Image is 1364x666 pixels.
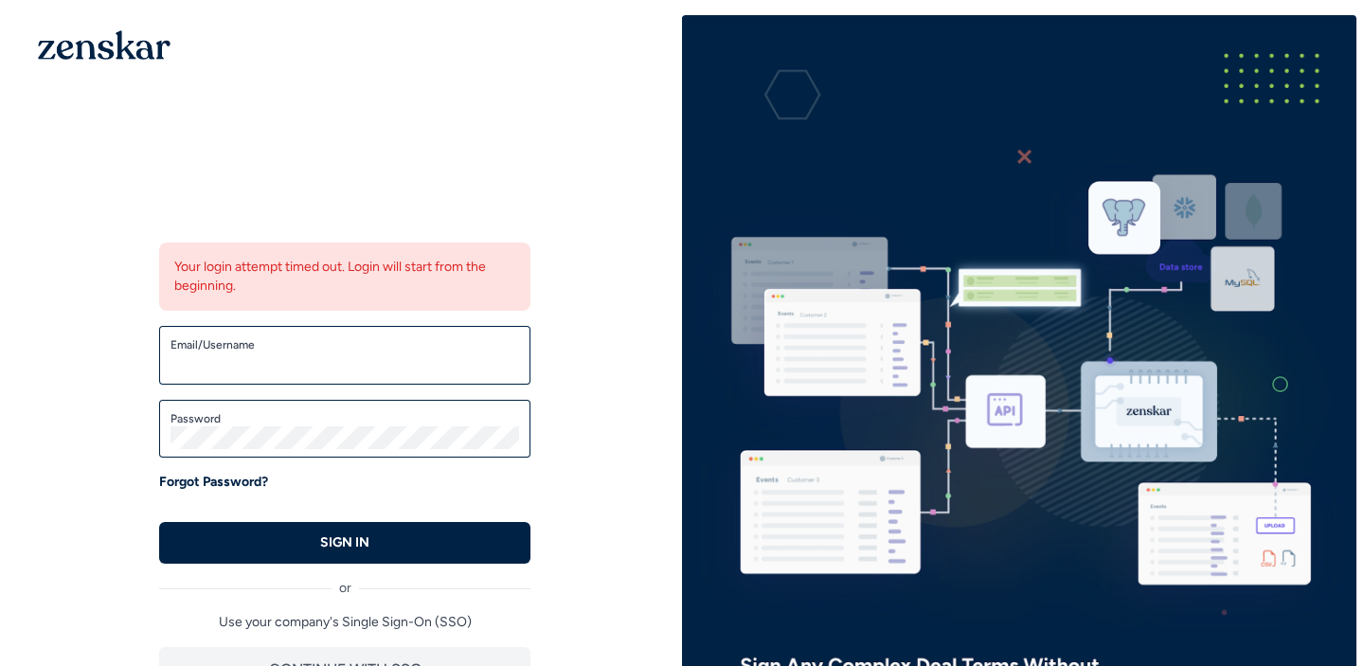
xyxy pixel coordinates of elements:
[170,337,519,352] label: Email/Username
[159,564,530,598] div: or
[170,411,519,426] label: Password
[159,243,530,311] div: Your login attempt timed out. Login will start from the beginning.
[159,473,268,492] a: Forgot Password?
[159,613,530,632] p: Use your company's Single Sign-On (SSO)
[38,30,170,60] img: 1OGAJ2xQqyY4LXKgY66KYq0eOWRCkrZdAb3gUhuVAqdWPZE9SRJmCz+oDMSn4zDLXe31Ii730ItAGKgCKgCCgCikA4Av8PJUP...
[159,522,530,564] button: SIGN IN
[320,533,369,552] p: SIGN IN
